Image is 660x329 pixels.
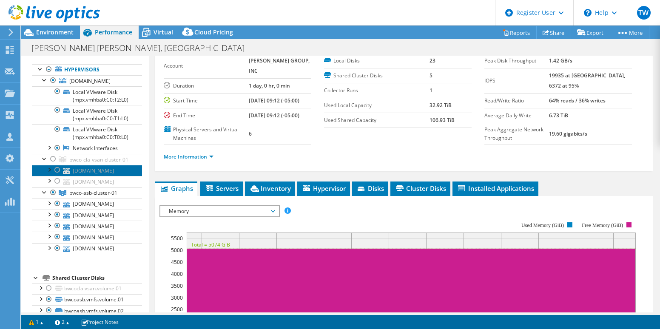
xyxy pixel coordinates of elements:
span: Memory [165,206,274,216]
label: Used Shared Capacity [324,116,430,125]
label: End Time [164,111,249,120]
label: Shared Cluster Disks [324,71,430,80]
b: [PERSON_NAME] GROUP, INC [249,57,310,74]
a: bwcocla.vsan.volume.01 [32,283,142,294]
label: Peak Disk Throughput [484,57,549,65]
b: 106.93 TiB [430,116,455,124]
span: Servers [205,184,239,193]
a: [DOMAIN_NAME] [32,210,142,221]
b: 19.60 gigabits/s [549,130,587,137]
a: bwco-cla-vsan-cluster-01 [32,154,142,165]
a: Export [571,26,610,39]
span: Environment [36,28,74,36]
text: Total = 5074 GiB [191,241,230,248]
label: Start Time [164,96,249,105]
b: 1.42 GB/s [549,57,572,64]
b: [DATE] 09:12 (-05:00) [249,112,299,119]
label: Used Local Capacity [324,101,430,110]
span: Virtual [154,28,173,36]
span: Hypervisor [302,184,346,193]
span: bwco-cla-vsan-cluster-01 [69,156,128,163]
a: 2 [49,317,75,327]
span: Installed Applications [457,184,534,193]
b: 19935 at [GEOGRAPHIC_DATA], 6372 at 95% [549,72,625,89]
text: Free Memory (GiB) [582,222,623,228]
a: bwco-asb-cluster-01 [32,187,142,199]
b: 1 [430,87,432,94]
a: Local VMware Disk (mpx.vmhba0:C0:T0:L0) [32,124,142,143]
b: 6 [249,130,252,137]
a: More Information [164,153,213,160]
label: IOPS [484,77,549,85]
a: Hypervisors [32,64,142,75]
label: Peak Aggregate Network Throughput [484,125,549,142]
text: 5500 [171,235,183,242]
label: Local Disks [324,57,430,65]
a: More [610,26,649,39]
a: bwcoasb.vmfs.volume.01 [32,294,142,305]
label: Read/Write Ratio [484,96,549,105]
text: 3500 [171,282,183,289]
a: [DOMAIN_NAME] [32,176,142,187]
a: 1 [23,317,49,327]
svg: \n [584,9,592,17]
a: Reports [496,26,537,39]
a: Local VMware Disk (mpx.vmhba0:C0:T1:L0) [32,105,142,124]
text: 3000 [171,294,183,301]
b: 6.73 TiB [549,112,568,119]
label: Account [164,62,249,70]
label: Physical Servers and Virtual Machines [164,125,249,142]
span: Disks [356,184,384,193]
b: 23 [430,57,435,64]
label: Average Daily Write [484,111,549,120]
a: Local VMware Disk (mpx.vmhba0:C0:T2:L0) [32,86,142,105]
a: [DOMAIN_NAME] [32,165,142,176]
text: 4500 [171,258,183,266]
label: Collector Runs [324,86,430,95]
a: [DOMAIN_NAME] [32,199,142,210]
text: 5000 [171,247,183,254]
h1: [PERSON_NAME] [PERSON_NAME], [GEOGRAPHIC_DATA] [28,43,258,53]
a: [DOMAIN_NAME] [32,75,142,86]
b: 1 day, 0 hr, 0 min [249,82,290,89]
a: [DOMAIN_NAME] [32,232,142,243]
b: 64% reads / 36% writes [549,97,606,104]
span: Graphs [159,184,193,193]
a: Share [536,26,571,39]
a: Network Interfaces [32,143,142,154]
a: [DOMAIN_NAME] [32,221,142,232]
a: bwcoasb.vmfs.volume.02 [32,305,142,316]
div: Shared Cluster Disks [52,273,142,283]
span: TW [637,6,651,20]
b: [DATE] 09:12 (-05:00) [249,97,299,104]
a: [DOMAIN_NAME] [32,243,142,254]
text: Used Memory (GiB) [521,222,564,228]
b: 32.92 TiB [430,102,452,109]
label: Duration [164,82,249,90]
span: Cluster Disks [395,184,446,193]
span: bwco-asb-cluster-01 [69,189,117,196]
b: 5 [430,72,432,79]
span: Cloud Pricing [194,28,233,36]
text: 4000 [171,270,183,278]
span: Performance [95,28,132,36]
span: [DOMAIN_NAME] [69,77,111,85]
span: Inventory [249,184,291,193]
text: 2500 [171,306,183,313]
a: Project Notes [75,317,125,327]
